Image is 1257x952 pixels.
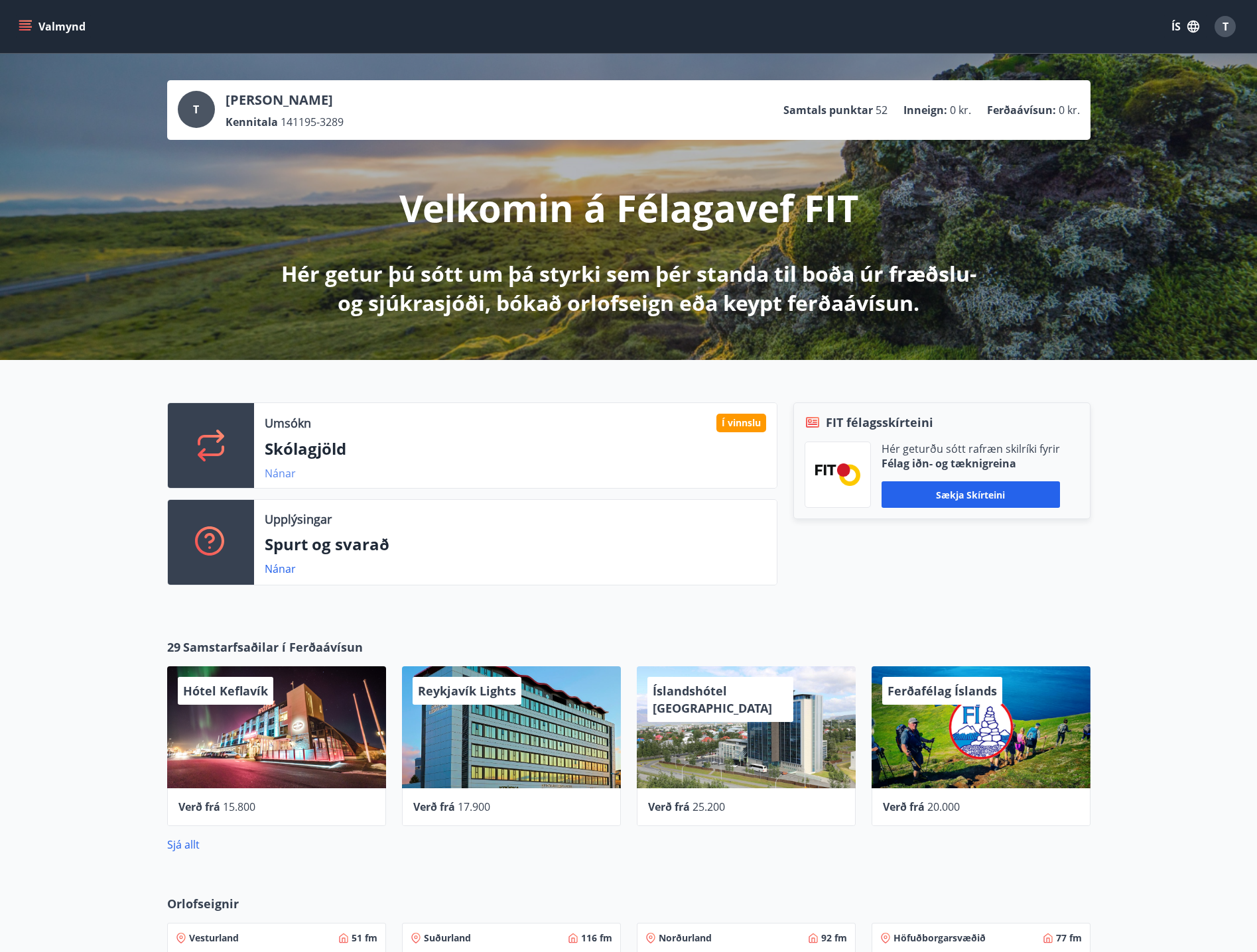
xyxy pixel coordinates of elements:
[1209,11,1241,42] button: T
[265,414,311,432] p: Umsókn
[424,931,471,945] span: Suðurland
[826,414,933,431] span: FIT félagsskírteini
[659,931,712,945] span: Norðurland
[883,800,925,814] span: Verð frá
[226,115,278,129] p: Kennitala
[458,800,490,814] span: 17.900
[783,103,873,117] p: Samtals punktar
[903,103,947,117] p: Inneign :
[888,683,997,699] span: Ferðafélag Íslands
[716,414,766,432] div: Í vinnslu
[265,466,296,481] a: Nánar
[648,800,690,814] span: Verð frá
[193,102,199,117] span: T
[882,456,1060,471] p: Félag iðn- og tæknigreina
[882,481,1060,508] button: Sækja skírteini
[178,800,220,814] span: Verð frá
[167,895,239,912] span: Orlofseignir
[1056,931,1082,945] span: 77 fm
[987,103,1056,117] p: Ferðaávísun :
[189,931,239,945] span: Vesturland
[1223,19,1228,34] span: T
[183,638,363,656] span: Samstarfsaðilar í Ferðaávísun
[167,837,200,852] a: Sjá allt
[413,800,455,814] span: Verð frá
[265,510,332,528] p: Upplýsingar
[821,931,847,945] span: 92 fm
[226,91,344,109] p: [PERSON_NAME]
[950,103,971,117] span: 0 kr.
[265,533,766,556] p: Spurt og svarað
[183,683,268,699] span: Hótel Keflavík
[693,800,725,814] span: 25.200
[223,800,255,814] span: 15.800
[281,115,344,129] span: 141195-3289
[167,638,180,656] span: 29
[581,931,612,945] span: 116 fm
[279,259,979,318] p: Hér getur þú sótt um þá styrki sem þér standa til boða úr fræðslu- og sjúkrasjóði, bókað orlofsei...
[399,182,858,233] p: Velkomin á Félagavef FIT
[1059,103,1080,117] span: 0 kr.
[876,103,888,117] span: 52
[815,463,860,485] img: FPQVkF9lTnNbbaRSFyT17YYeljoOGk5m51IhT0bO.png
[265,562,296,576] a: Nánar
[352,931,377,945] span: 51 fm
[1164,15,1207,38] button: ÍS
[16,15,91,38] button: menu
[893,931,986,945] span: Höfuðborgarsvæðið
[653,683,772,716] span: Íslandshótel [GEOGRAPHIC_DATA]
[265,438,766,460] p: Skólagjöld
[418,683,516,699] span: Reykjavík Lights
[882,442,1060,456] p: Hér geturðu sótt rafræn skilríki fyrir
[927,800,960,814] span: 20.000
